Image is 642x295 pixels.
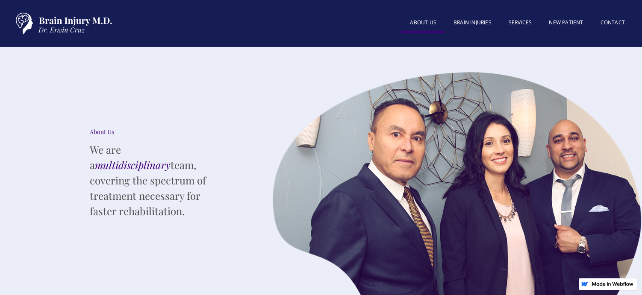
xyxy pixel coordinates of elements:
em: multidisciplinary [95,158,171,172]
a: About US [401,14,445,33]
p: We are a team, covering the spectrum of treatment necessary for faster rehabilitation. [90,142,218,219]
a: Contact [592,14,633,31]
a: BRAIN INJURIES [445,14,500,31]
a: home [9,9,115,38]
a: SERVICES [500,14,541,31]
a: New patient [540,14,592,31]
div: About Us [90,128,218,136]
img: Made in Webflow [592,282,633,286]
